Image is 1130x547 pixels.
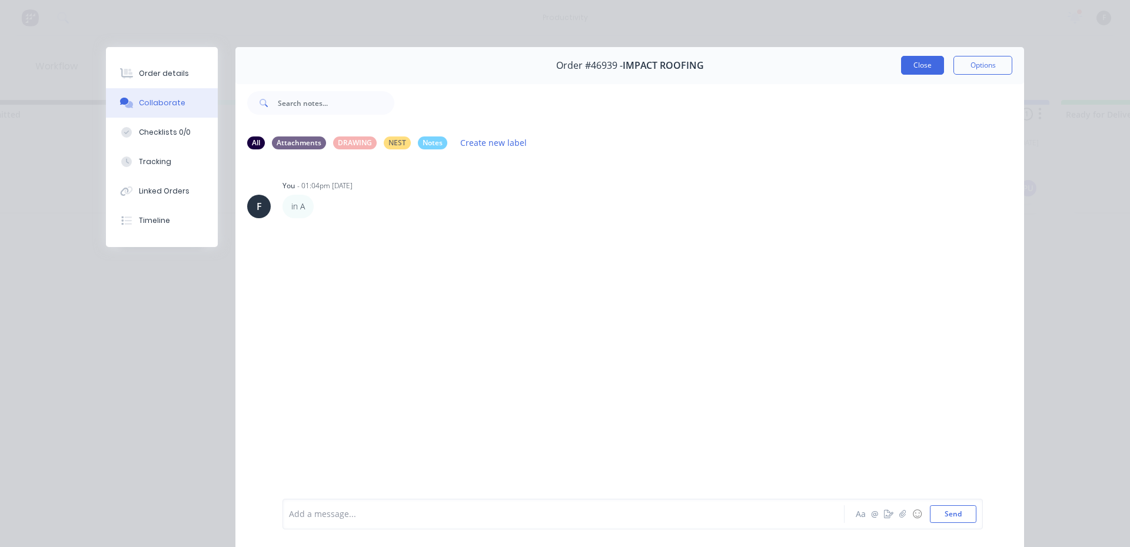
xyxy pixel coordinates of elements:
[910,507,924,521] button: ☺
[868,507,882,521] button: @
[139,186,190,196] div: Linked Orders
[247,136,265,149] div: All
[106,147,218,176] button: Tracking
[257,199,262,214] div: F
[454,135,533,151] button: Create new label
[106,118,218,147] button: Checklists 0/0
[384,136,411,149] div: NEST
[139,156,171,167] div: Tracking
[106,206,218,235] button: Timeline
[139,127,191,138] div: Checklists 0/0
[139,68,189,79] div: Order details
[106,88,218,118] button: Collaborate
[953,56,1012,75] button: Options
[556,60,623,71] span: Order #46939 -
[106,176,218,206] button: Linked Orders
[901,56,944,75] button: Close
[418,136,447,149] div: Notes
[278,91,394,115] input: Search notes...
[297,181,353,191] div: - 01:04pm [DATE]
[139,215,170,226] div: Timeline
[291,201,305,212] p: in A
[282,181,295,191] div: You
[930,505,976,523] button: Send
[853,507,868,521] button: Aa
[272,136,326,149] div: Attachments
[139,98,185,108] div: Collaborate
[106,59,218,88] button: Order details
[623,60,704,71] span: IMPACT ROOFING
[333,136,377,149] div: DRAWING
